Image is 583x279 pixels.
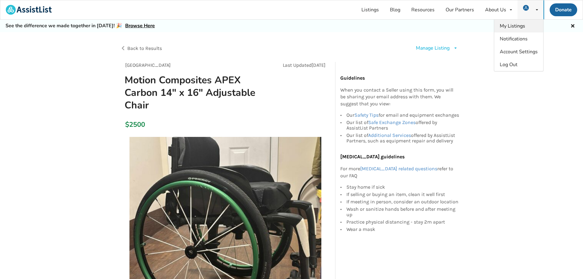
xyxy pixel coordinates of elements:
[283,62,312,68] span: Last Updated
[6,23,155,29] h5: See the difference we made together in [DATE]! 🎉
[346,119,460,132] div: Our list of offered by AssistList Partners
[346,226,460,232] div: Wear a mask
[125,120,129,129] div: $2500
[312,62,326,68] span: [DATE]
[500,23,525,29] span: My Listings
[346,198,460,205] div: If meeting in person, consider an outdoor location
[500,48,538,55] span: Account Settings
[346,112,460,119] div: Our for email and equipment exchanges
[523,5,529,11] img: user icon
[346,191,460,198] div: If selling or buying an item, clean it well first
[125,22,155,29] a: Browse Here
[346,132,460,144] div: Our list of offered by AssistList Partners, such as equipment repair and delivery
[6,5,52,15] img: assistlist-logo
[340,154,405,160] b: [MEDICAL_DATA] guidelines
[340,165,460,179] p: For more refer to our FAQ
[550,3,577,16] a: Donate
[340,87,460,108] p: When you contact a Seller using this form, you will be sharing your email address with them. We s...
[127,45,162,51] span: Back to Results
[346,218,460,226] div: Practice physical distancing - stay 2m apart
[360,166,437,172] a: [MEDICAL_DATA] related questions
[125,62,171,68] span: [GEOGRAPHIC_DATA]
[440,0,480,19] a: Our Partners
[384,0,406,19] a: Blog
[500,36,528,42] span: Notifications
[416,45,450,52] div: Manage Listing
[406,0,440,19] a: Resources
[500,61,518,68] span: Log Out
[368,119,416,125] a: Safe Exchange Zones
[354,112,379,118] a: Safety Tips
[356,0,384,19] a: Listings
[346,184,460,191] div: Stay home if sick
[120,74,264,111] h1: Motion Composites APEX Carbon 14″ x 16″ Adjustable Chair
[340,75,365,81] b: Guidelines
[485,7,506,12] div: About Us
[368,132,411,138] a: Additional Services
[346,205,460,218] div: Wash or sanitize hands before and after meeting up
